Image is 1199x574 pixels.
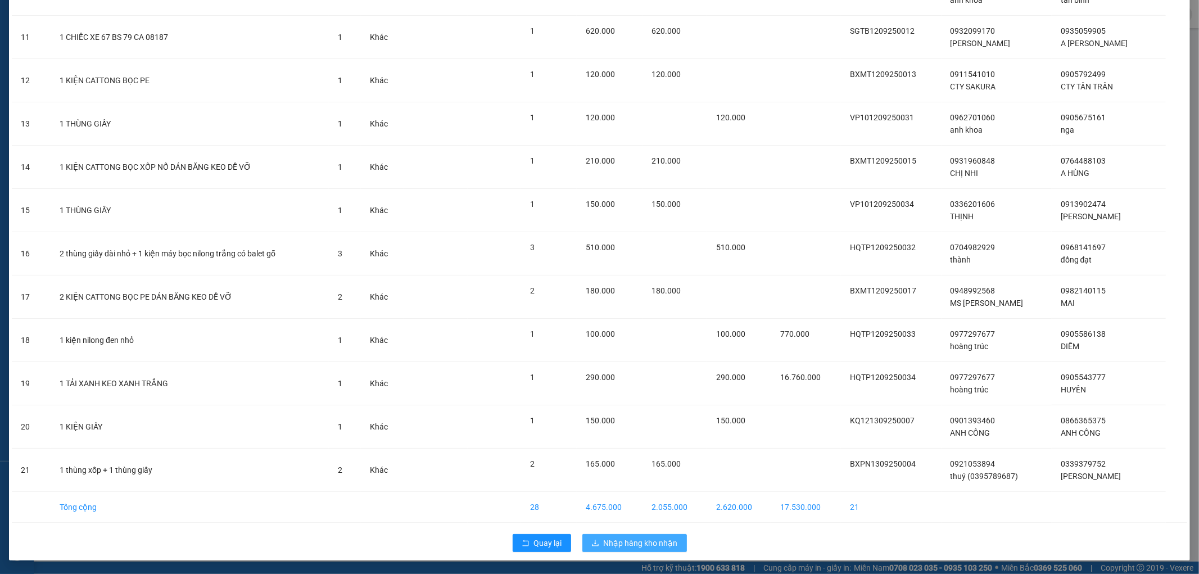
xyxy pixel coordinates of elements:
span: CTY SAKURA [951,82,996,91]
td: Khác [361,189,404,232]
td: 21 [12,449,51,492]
span: 120.000 [586,70,615,79]
span: 1 [338,206,342,215]
td: 4.675.000 [577,492,643,523]
span: 0982140115 [1061,286,1106,295]
span: 0339379752 [1061,459,1106,468]
td: 1 thùng xốp + 1 thùng giấy [51,449,329,492]
span: 1 [530,70,535,79]
td: 1 THÙNG GIẤY [51,102,329,146]
span: 100.000 [586,329,615,338]
span: 2 [338,292,342,301]
span: 210.000 [652,156,681,165]
span: 1 [338,76,342,85]
span: download [591,539,599,548]
span: 100.000 [716,329,745,338]
span: nga [1061,125,1074,134]
span: KQ121309250007 [850,416,915,425]
span: [PERSON_NAME] [1061,472,1121,481]
span: 0977297677 [951,329,996,338]
td: 28 [521,492,577,523]
button: rollbackQuay lại [513,534,571,552]
span: BXMT1209250013 [850,70,916,79]
td: 21 [841,492,942,523]
span: MAI [1061,299,1075,308]
span: 150.000 [586,416,615,425]
span: đồng đạt [1061,255,1092,264]
td: 2 thùng giấy dài nhỏ + 1 kiện máy bọc nilong trắng có balet gỗ [51,232,329,275]
span: 1 [530,156,535,165]
strong: CSKH: [31,38,60,48]
td: 17.530.000 [771,492,841,523]
span: 0905675161 [1061,113,1106,122]
td: Khác [361,275,404,319]
span: 1 [530,113,535,122]
td: 15 [12,189,51,232]
span: ANH CÔNG [1061,428,1101,437]
span: anh khoa [951,125,983,134]
span: VP101209250034 [850,200,914,209]
span: HQTP1209250033 [850,329,916,338]
span: 180.000 [652,286,681,295]
span: 1 [338,162,342,171]
span: 150.000 [586,200,615,209]
span: 2 [530,459,535,468]
td: 20 [12,405,51,449]
td: 2.620.000 [707,492,771,523]
span: [PERSON_NAME] [1061,212,1121,221]
td: 1 TẢI XANH KEO XANH TRẮNG [51,362,329,405]
td: 2 KIỆN CATTONG BỌC PE DÁN BĂNG KEO DỄ VỠ [51,275,329,319]
span: MS [PERSON_NAME] [951,299,1024,308]
span: 165.000 [586,459,615,468]
td: Khác [361,319,404,362]
span: 120.000 [586,113,615,122]
span: 0931960848 [951,156,996,165]
span: 1 [530,329,535,338]
td: 1 KIỆN CATTONG BỌC PE [51,59,329,102]
span: SGTB1209250012 [850,26,915,35]
span: THỊNH [951,212,974,221]
span: hoàng trúc [951,385,989,394]
span: A HÙNG [1061,169,1089,178]
span: 2 [530,286,535,295]
span: 0764488103 [1061,156,1106,165]
td: 13 [12,102,51,146]
span: 770.000 [780,329,809,338]
span: 620.000 [652,26,681,35]
span: 1 [530,416,535,425]
span: 510.000 [586,243,615,252]
span: 165.000 [652,459,681,468]
span: HQTP1209250032 [850,243,916,252]
span: Mã đơn: DNTK1409250004 [4,68,173,83]
span: 0932099170 [951,26,996,35]
td: 1 KIỆN CATTONG BỌC XỐP NỔ DÁN BĂNG KEO DỄ VỠ [51,146,329,189]
span: 0968141697 [1061,243,1106,252]
span: BXPN1309250004 [850,459,916,468]
span: 510.000 [716,243,745,252]
span: CTY TÂN TRÂN [1061,82,1113,91]
td: 1 CHIẾC XE 67 BS 79 CA 08187 [51,16,329,59]
span: thành [951,255,971,264]
span: 0905586138 [1061,329,1106,338]
span: thuý (0395789687) [951,472,1019,481]
td: Khác [361,146,404,189]
td: Khác [361,59,404,102]
span: BXMT1209250015 [850,156,916,165]
strong: PHIẾU DÁN LÊN HÀNG [75,5,223,20]
span: 290.000 [586,373,615,382]
span: 120.000 [652,70,681,79]
span: 1 [530,26,535,35]
span: 0913902474 [1061,200,1106,209]
td: 14 [12,146,51,189]
span: 0336201606 [951,200,996,209]
span: 150.000 [716,416,745,425]
td: 2.055.000 [643,492,707,523]
span: 290.000 [716,373,745,382]
span: hoàng trúc [951,342,989,351]
span: CÔNG TY TNHH CHUYỂN PHÁT NHANH BẢO AN [98,38,206,58]
span: VP101209250031 [850,113,914,122]
td: 1 THÙNG GIẤY [51,189,329,232]
span: 0911541010 [951,70,996,79]
span: BXMT1209250017 [850,286,916,295]
button: downloadNhập hàng kho nhận [582,534,687,552]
